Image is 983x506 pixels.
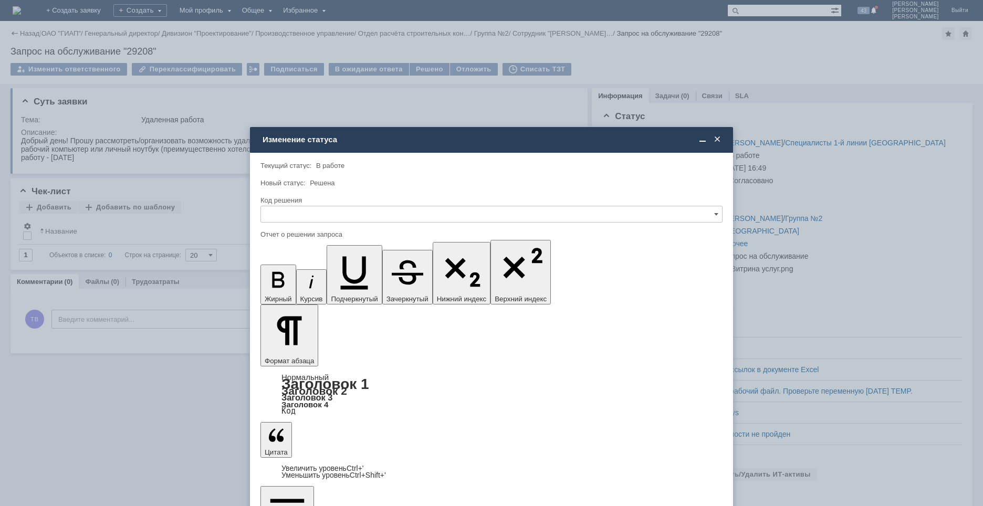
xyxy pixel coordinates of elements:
[281,406,296,416] a: Код
[327,245,382,304] button: Подчеркнутый
[260,197,720,204] div: Код решения
[310,179,334,187] span: Решена
[260,231,720,238] div: Отчет о решении запроса
[386,295,428,303] span: Зачеркнутый
[281,400,328,409] a: Заголовок 4
[316,162,344,170] span: В работе
[281,373,329,382] a: Нормальный
[490,240,551,304] button: Верхний индекс
[260,179,306,187] label: Новый статус:
[260,374,723,415] div: Формат абзаца
[265,357,314,365] span: Формат абзаца
[350,471,386,479] span: Ctrl+Shift+'
[712,135,723,144] span: Закрыть
[265,448,288,456] span: Цитата
[281,471,386,479] a: Decrease
[281,385,347,397] a: Заголовок 2
[437,295,487,303] span: Нижний индекс
[260,465,723,479] div: Цитата
[433,242,491,304] button: Нижний индекс
[296,269,327,304] button: Курсив
[281,393,332,402] a: Заголовок 3
[260,422,292,458] button: Цитата
[281,464,364,472] a: Increase
[260,162,311,170] label: Текущий статус:
[265,295,292,303] span: Жирный
[281,376,369,392] a: Заголовок 1
[260,304,318,366] button: Формат абзаца
[382,250,433,304] button: Зачеркнутый
[263,135,723,144] div: Изменение статуса
[495,295,547,303] span: Верхний индекс
[347,464,364,472] span: Ctrl+'
[331,295,378,303] span: Подчеркнутый
[260,265,296,304] button: Жирный
[300,295,323,303] span: Курсив
[697,135,708,144] span: Свернуть (Ctrl + M)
